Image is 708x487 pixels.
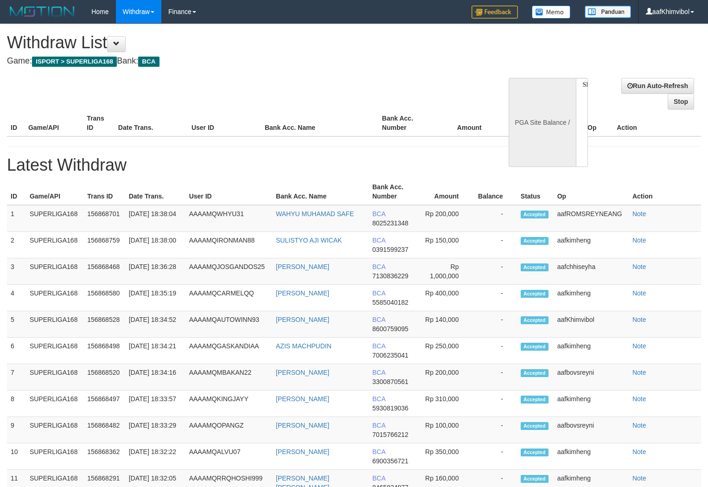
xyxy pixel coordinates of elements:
[7,110,25,136] th: ID
[26,443,83,470] td: SUPERLIGA168
[372,219,408,227] span: 8025231348
[125,311,185,338] td: [DATE] 18:34:52
[83,417,125,443] td: 156868482
[372,352,408,359] span: 7006235041
[521,396,549,404] span: Accepted
[554,391,629,417] td: aafkimheng
[521,237,549,245] span: Accepted
[554,205,629,232] td: aafROMSREYNEANG
[372,316,385,323] span: BCA
[25,110,83,136] th: Game/API
[632,422,646,429] a: Note
[26,311,83,338] td: SUPERLIGA168
[83,179,125,205] th: Trans ID
[32,57,117,67] span: ISPORT > SUPERLIGA168
[372,431,408,438] span: 7015766212
[138,57,159,67] span: BCA
[83,364,125,391] td: 156868520
[7,364,26,391] td: 7
[7,311,26,338] td: 5
[372,246,408,253] span: 0391599237
[554,364,629,391] td: aafbovsreyni
[7,5,77,19] img: MOTION_logo.png
[7,391,26,417] td: 8
[372,369,385,376] span: BCA
[188,110,261,136] th: User ID
[417,258,472,285] td: Rp 1,000,000
[584,110,613,136] th: Op
[554,179,629,205] th: Op
[521,369,549,377] span: Accepted
[276,422,329,429] a: [PERSON_NAME]
[472,179,517,205] th: Balance
[496,110,549,136] th: Balance
[632,289,646,297] a: Note
[83,338,125,364] td: 156868498
[185,391,272,417] td: AAAAMQKINGJAYY
[417,338,472,364] td: Rp 250,000
[26,205,83,232] td: SUPERLIGA168
[83,110,114,136] th: Trans ID
[632,210,646,218] a: Note
[125,443,185,470] td: [DATE] 18:32:22
[472,364,517,391] td: -
[417,443,472,470] td: Rp 350,000
[83,205,125,232] td: 156868701
[372,325,408,333] span: 8600759095
[554,258,629,285] td: aafchhiseyha
[276,237,342,244] a: SULISTYO AJI WICAK
[554,285,629,311] td: aafkimheng
[185,205,272,232] td: AAAAMQWHYU31
[417,205,472,232] td: Rp 200,000
[276,289,329,297] a: [PERSON_NAME]
[276,263,329,270] a: [PERSON_NAME]
[7,205,26,232] td: 1
[472,6,518,19] img: Feedback.jpg
[7,232,26,258] td: 2
[276,395,329,403] a: [PERSON_NAME]
[517,179,554,205] th: Status
[509,78,575,167] div: PGA Site Balance /
[261,110,378,136] th: Bank Acc. Name
[613,110,701,136] th: Action
[632,237,646,244] a: Note
[7,57,463,66] h4: Game: Bank:
[372,448,385,455] span: BCA
[26,364,83,391] td: SUPERLIGA168
[372,474,385,482] span: BCA
[472,285,517,311] td: -
[472,391,517,417] td: -
[521,343,549,351] span: Accepted
[7,258,26,285] td: 3
[276,210,354,218] a: WAHYU MUHAMAD SAFE
[632,342,646,350] a: Note
[276,448,329,455] a: [PERSON_NAME]
[185,417,272,443] td: AAAAMQOPANGZ
[7,33,463,52] h1: Withdraw List
[26,258,83,285] td: SUPERLIGA168
[417,364,472,391] td: Rp 200,000
[632,369,646,376] a: Note
[276,316,329,323] a: [PERSON_NAME]
[26,232,83,258] td: SUPERLIGA168
[668,94,694,109] a: Stop
[372,378,408,385] span: 3300870561
[83,311,125,338] td: 156868528
[417,179,472,205] th: Amount
[125,338,185,364] td: [DATE] 18:34:21
[83,232,125,258] td: 156868759
[554,417,629,443] td: aafbovsreyni
[185,443,272,470] td: AAAAMQALVU07
[521,263,549,271] span: Accepted
[125,364,185,391] td: [DATE] 18:34:16
[185,258,272,285] td: AAAAMQJOSGANDOS25
[632,448,646,455] a: Note
[125,179,185,205] th: Date Trans.
[472,258,517,285] td: -
[554,443,629,470] td: aafkimheng
[272,179,369,205] th: Bank Acc. Name
[372,263,385,270] span: BCA
[185,311,272,338] td: AAAAMQAUTOWINN93
[125,232,185,258] td: [DATE] 18:38:00
[26,417,83,443] td: SUPERLIGA168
